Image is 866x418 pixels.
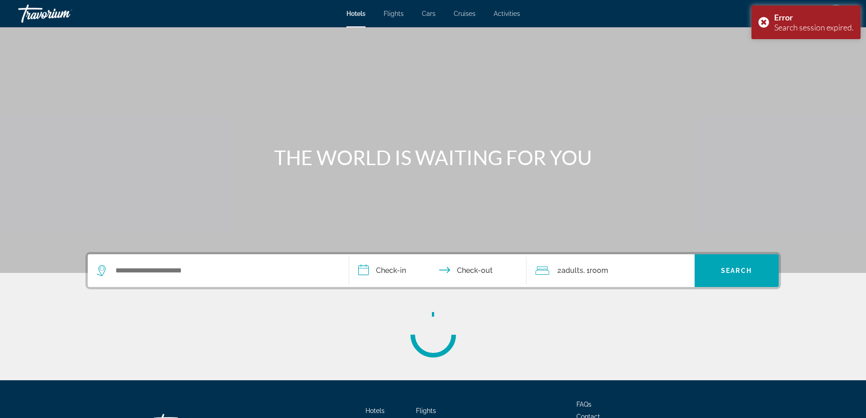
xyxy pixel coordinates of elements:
[583,264,608,277] span: , 1
[557,264,583,277] span: 2
[346,10,365,17] a: Hotels
[416,407,436,414] a: Flights
[561,266,583,275] span: Adults
[774,12,854,22] div: Error
[384,10,404,17] a: Flights
[18,2,109,25] a: Travorium
[590,266,608,275] span: Room
[454,10,476,17] a: Cruises
[824,4,848,23] button: User Menu
[365,407,385,414] a: Hotels
[494,10,520,17] a: Activities
[526,254,695,287] button: Travelers: 2 adults, 0 children
[422,10,436,17] a: Cars
[721,267,752,274] span: Search
[349,254,526,287] button: Check in and out dates
[774,22,854,32] div: Search session expired.
[695,254,779,287] button: Search
[263,146,604,169] h1: THE WORLD IS WAITING FOR YOU
[576,401,591,408] a: FAQs
[88,254,779,287] div: Search widget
